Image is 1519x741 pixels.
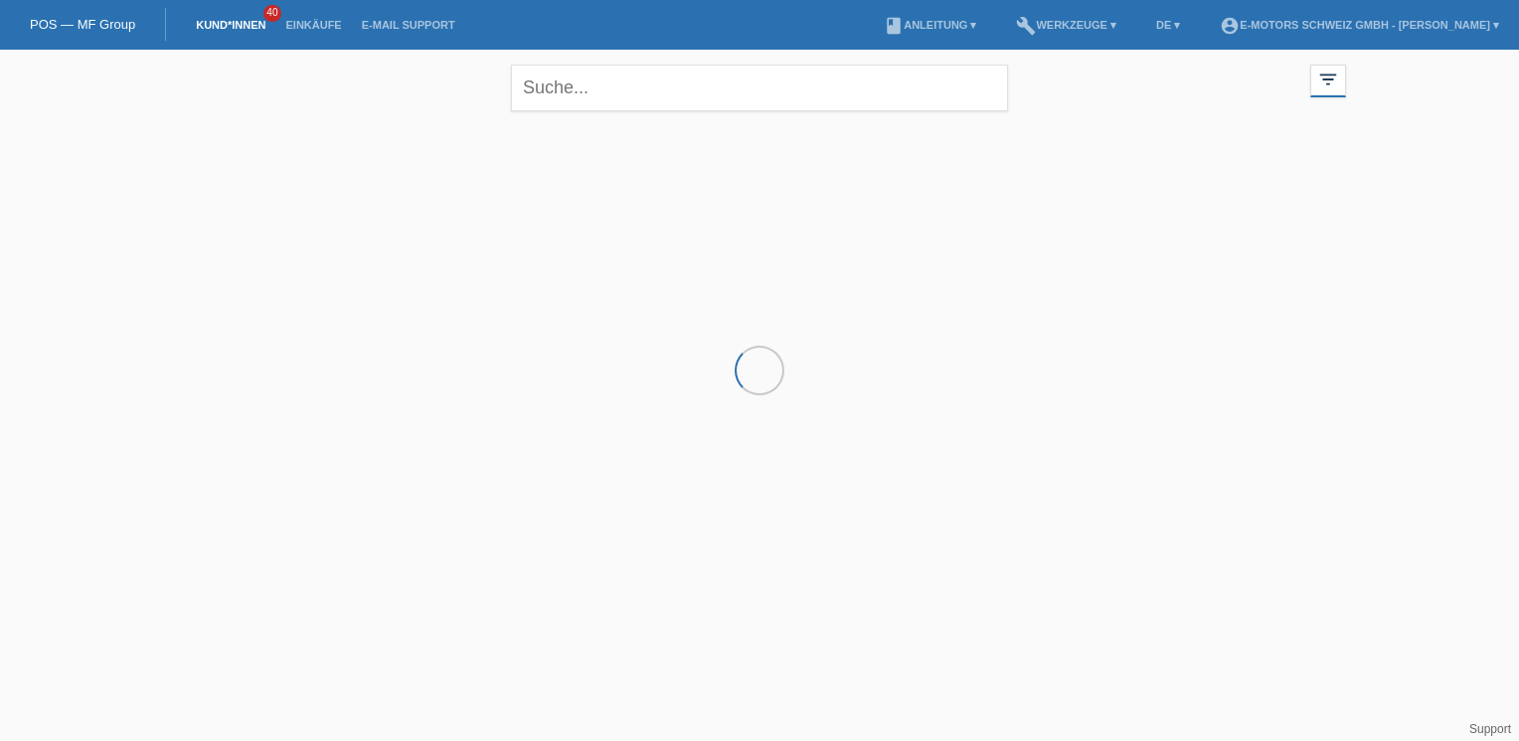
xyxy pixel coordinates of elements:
[186,19,275,31] a: Kund*innen
[1220,16,1240,36] i: account_circle
[1317,69,1339,90] i: filter_list
[275,19,351,31] a: Einkäufe
[1146,19,1190,31] a: DE ▾
[874,19,986,31] a: bookAnleitung ▾
[352,19,465,31] a: E-Mail Support
[30,17,135,32] a: POS — MF Group
[884,16,904,36] i: book
[1006,19,1126,31] a: buildWerkzeuge ▾
[1469,722,1511,736] a: Support
[263,5,281,22] span: 40
[511,65,1008,111] input: Suche...
[1016,16,1036,36] i: build
[1210,19,1509,31] a: account_circleE-Motors Schweiz GmbH - [PERSON_NAME] ▾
